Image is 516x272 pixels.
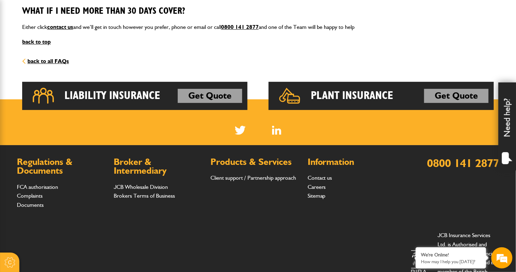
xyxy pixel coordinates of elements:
h2: Regulations & Documents [17,157,107,175]
a: FCA authorisation [17,184,58,190]
img: Twitter [235,126,246,135]
a: LinkedIn [272,126,282,135]
a: Client support / Partnership approach [211,174,296,181]
a: JCB Wholesale Division [114,184,168,190]
a: Complaints [17,192,43,199]
a: 0800 141 2877 [221,24,259,30]
h2: Plant Insurance [311,89,393,103]
h2: Information [308,157,397,167]
a: Documents [17,202,44,208]
p: Either click and we’ll get in touch however you prefer, phone or email or call and one of the Tea... [22,23,494,32]
a: Sitemap [308,192,326,199]
a: Get Quote [424,89,489,103]
h2: Liability Insurance [64,89,160,103]
p: How may I help you today? [421,259,481,264]
a: Careers [308,184,326,190]
h3: What if I need more than 30 Days cover? [22,6,494,17]
a: Brokers Terms of Business [114,192,175,199]
div: Need help? [498,82,516,171]
a: back to top [22,38,51,45]
a: Get Quote [178,89,242,103]
a: back to all FAQs [22,58,69,64]
h2: Products & Services [211,157,301,167]
h2: Broker & Intermediary [114,157,203,175]
img: Linked In [272,126,282,135]
a: 0800 141 2877 [427,156,499,170]
a: Contact us [308,174,332,181]
div: We're Online! [421,252,481,258]
a: contact us [47,24,73,30]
